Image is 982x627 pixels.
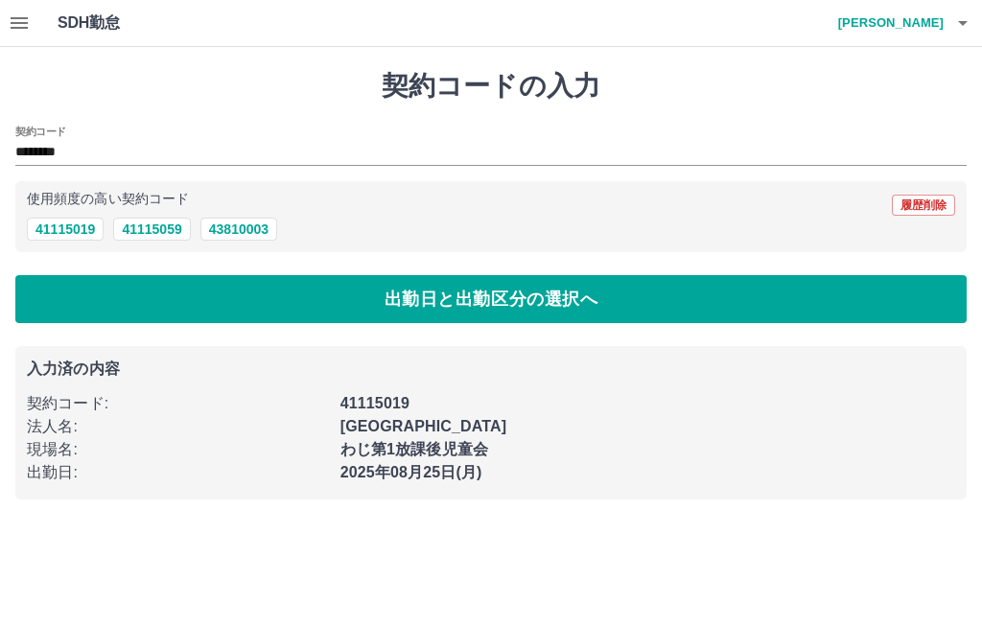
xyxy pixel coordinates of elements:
[27,461,329,484] p: 出勤日 :
[15,275,967,323] button: 出勤日と出勤区分の選択へ
[340,441,488,457] b: わじ第1放課後児童会
[27,218,104,241] button: 41115019
[27,361,955,377] p: 入力済の内容
[15,124,66,139] h2: 契約コード
[340,464,482,480] b: 2025年08月25日(月)
[27,392,329,415] p: 契約コード :
[340,418,507,434] b: [GEOGRAPHIC_DATA]
[340,395,409,411] b: 41115019
[15,70,967,103] h1: 契約コードの入力
[200,218,277,241] button: 43810003
[27,193,189,206] p: 使用頻度の高い契約コード
[892,195,955,216] button: 履歴削除
[27,438,329,461] p: 現場名 :
[113,218,190,241] button: 41115059
[27,415,329,438] p: 法人名 :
